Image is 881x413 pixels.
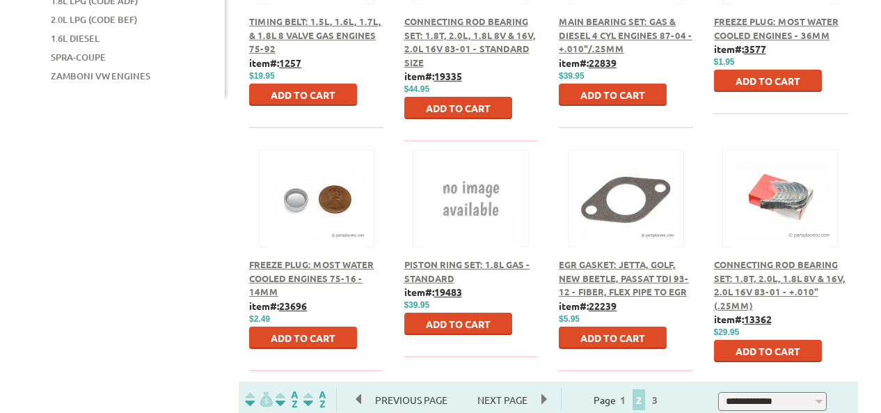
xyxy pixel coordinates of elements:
b: item#: [249,56,301,69]
a: Previous Page [356,393,463,406]
u: 23696 [279,299,307,312]
a: 1.6L Diesel [51,29,100,47]
span: $19.95 [249,71,275,81]
a: Freeze Plug: Most Water Cooled Engines - 36mm [714,15,839,41]
u: 13362 [744,313,772,325]
span: Add to Cart [426,318,491,330]
span: Add to Cart [580,332,645,344]
a: 2.0L LPG (Code BEF) [51,10,137,29]
span: Add to Cart [736,75,800,87]
b: item#: [714,42,766,55]
a: Timing Belt: 1.5L, 1.6L, 1.7L, & 1.8L 8 Valve Gas Engines 75-92 [249,15,381,54]
button: Add to Cart [404,313,512,335]
a: Freeze Plug: Most Water Cooled Engines 75-16 - 14mm [249,258,374,297]
a: Main Bearing Set: Gas & Diesel 4 Cyl engines 87-04 - +.010"/.25mm [559,15,692,54]
span: Previous Page [361,389,461,410]
u: 22839 [589,56,617,69]
span: Add to Cart [736,345,800,357]
b: item#: [559,56,617,69]
a: Piston Ring Set: 1.8L Gas - Standard [404,258,530,284]
a: EGR Gasket: Jetta, Golf, New Beetle, Passat TDI 93-12 - Fiber, Flex Pipe to EGR [559,258,689,297]
span: Next Page [463,389,541,410]
button: Add to Cart [404,97,512,119]
u: 1257 [279,56,301,69]
a: 3 [649,393,661,406]
span: Add to Cart [271,88,335,101]
span: Add to Cart [580,88,645,101]
span: $5.95 [559,314,580,324]
span: $44.95 [404,84,430,94]
a: Connecting Rod Bearing Set: 1.8T, 2.0L, 1.8L 8V & 16V, 2.0L 16V 83-01 - Standard Size [404,15,536,68]
u: 19335 [434,70,462,82]
button: Add to Cart [249,327,357,349]
u: 3577 [744,42,766,55]
b: item#: [404,70,462,82]
u: 19483 [434,286,462,298]
button: Add to Cart [714,70,822,92]
button: Add to Cart [249,84,357,106]
a: Spra-Coupe [51,48,106,66]
img: filterpricelow.svg [245,391,273,407]
span: $29.95 [714,327,740,337]
a: Next Page [463,393,541,406]
u: 22239 [589,299,617,312]
span: Add to Cart [426,102,491,114]
a: Connecting Rod Bearing Set: 1.8T, 2.0L, 1.8L 8V & 16V, 2.0L 16V 83-01 - +.010" (.25mm) [714,258,846,311]
span: $2.49 [249,314,270,324]
b: item#: [559,299,617,312]
img: Sort by Sales Rank [301,391,328,407]
span: $39.95 [404,300,430,310]
b: item#: [249,299,307,312]
span: Add to Cart [271,332,335,344]
button: Add to Cart [714,340,822,362]
span: $39.95 [559,71,585,81]
div: Page [561,388,694,411]
span: 2 [633,389,645,410]
img: Sort by Headline [273,391,301,407]
a: Zamboni VW Engines [51,67,150,85]
button: Add to Cart [559,84,667,106]
b: item#: [714,313,772,325]
span: $1.95 [714,57,735,67]
b: item#: [404,286,462,298]
button: Add to Cart [559,327,667,349]
a: 1 [617,393,629,406]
